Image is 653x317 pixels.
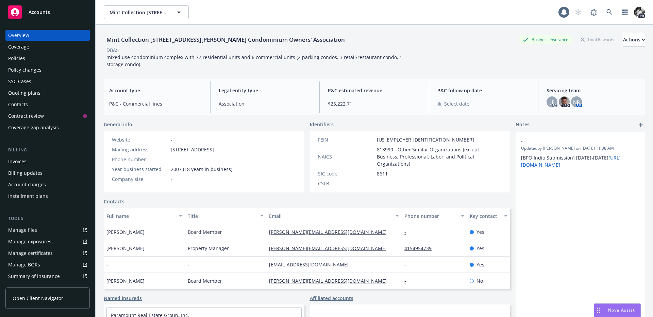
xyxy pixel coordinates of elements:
div: Billing updates [8,168,43,179]
div: SIC code [318,170,374,177]
span: [US_EMPLOYER_IDENTIFICATION_NUMBER] [377,136,474,143]
span: P&C follow up date [437,87,530,94]
span: [PERSON_NAME] [106,245,145,252]
div: NAICS [318,153,374,160]
div: Drag to move [594,304,603,317]
a: Affiliated accounts [310,295,353,302]
a: - [404,229,412,235]
span: Mint Collection [STREET_ADDRESS][PERSON_NAME] Condominium Owners' Association [110,9,168,16]
span: 8611 [377,170,388,177]
button: Nova Assist [594,303,641,317]
a: Installment plans [5,191,90,202]
a: Summary of insurance [5,271,90,282]
span: Yes [476,228,484,236]
a: Manage BORs [5,259,90,270]
div: -Updatedby [PERSON_NAME] on [DATE] 11:38 AM[BPO Indio Submission] [DATE]-[DATE][URL][DOMAIN_NAME] [516,132,645,174]
span: - [188,261,189,268]
span: 813990 - Other Similar Organizations (except Business, Professional, Labor, and Political Organiz... [377,146,502,167]
span: Board Member [188,277,222,284]
button: Full name [104,208,185,224]
a: - [404,261,412,268]
span: No [476,277,483,284]
div: Total Rewards [577,35,618,44]
a: [PERSON_NAME][EMAIL_ADDRESS][DOMAIN_NAME] [269,245,392,251]
span: Association [219,100,312,107]
span: [PERSON_NAME] [106,228,145,236]
a: Report a Bug [587,5,601,19]
div: Tools [5,215,90,222]
a: Named insureds [104,295,142,302]
a: [PERSON_NAME][EMAIL_ADDRESS][DOMAIN_NAME] [269,278,392,284]
span: JF [550,98,554,106]
span: Legal entity type [219,87,312,94]
a: [EMAIL_ADDRESS][DOMAIN_NAME] [269,261,354,268]
span: mixed use condominium complex with 77 residential units and 6 commercial units (2 parking condos,... [106,54,404,68]
button: Mint Collection [STREET_ADDRESS][PERSON_NAME] Condominium Owners' Association [104,5,189,19]
span: Updated by [PERSON_NAME] on [DATE] 11:38 AM [521,145,639,151]
p: [BPO Indio Submission] [DATE]-[DATE] [521,154,639,168]
a: Contacts [104,198,124,205]
div: Mint Collection [STREET_ADDRESS][PERSON_NAME] Condominium Owners' Association [104,35,348,44]
div: Contract review [8,111,44,122]
a: Coverage gap analysis [5,122,90,133]
div: Manage files [8,225,37,236]
span: Nova Assist [608,307,635,313]
a: Start snowing [571,5,585,19]
div: Email [269,212,391,220]
a: Overview [5,30,90,41]
div: Full name [106,212,175,220]
div: Overview [8,30,29,41]
button: Phone number [402,208,467,224]
span: - [106,261,108,268]
span: - [521,137,622,144]
div: Manage certificates [8,248,53,259]
div: Year business started [112,166,168,173]
div: Key contact [470,212,500,220]
div: Policies [8,53,25,64]
button: Title [185,208,266,224]
div: Company size [112,175,168,183]
span: Notes [516,121,530,129]
a: Contacts [5,99,90,110]
div: Phone number [112,156,168,163]
span: Board Member [188,228,222,236]
a: - [404,278,412,284]
span: Account type [109,87,202,94]
span: Servicing team [547,87,639,94]
div: Quoting plans [8,88,40,98]
a: Billing updates [5,168,90,179]
div: Title [188,212,256,220]
div: Account charges [8,179,46,190]
a: Accounts [5,3,90,22]
img: photo [634,7,645,18]
div: Contacts [8,99,28,110]
button: Key contact [467,208,510,224]
div: Policy changes [8,64,41,75]
a: Quoting plans [5,88,90,98]
a: add [637,121,645,129]
div: Website [112,136,168,143]
div: Summary of insurance [8,271,60,282]
span: P&C estimated revenue [328,87,421,94]
span: Yes [476,261,484,268]
span: Property Manager [188,245,229,252]
a: Invoices [5,156,90,167]
span: General info [104,121,132,128]
div: Manage BORs [8,259,40,270]
a: [PERSON_NAME][EMAIL_ADDRESS][DOMAIN_NAME] [269,229,392,235]
span: Open Client Navigator [13,295,63,302]
button: Actions [623,33,645,46]
div: Billing [5,147,90,153]
div: SSC Cases [8,76,31,87]
a: Coverage [5,41,90,52]
span: - [377,180,379,187]
div: Phone number [404,212,456,220]
span: 2007 (18 years in business) [171,166,232,173]
a: Switch app [618,5,632,19]
a: Manage exposures [5,236,90,247]
a: Contract review [5,111,90,122]
button: Email [266,208,402,224]
a: Manage certificates [5,248,90,259]
span: - [171,156,172,163]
